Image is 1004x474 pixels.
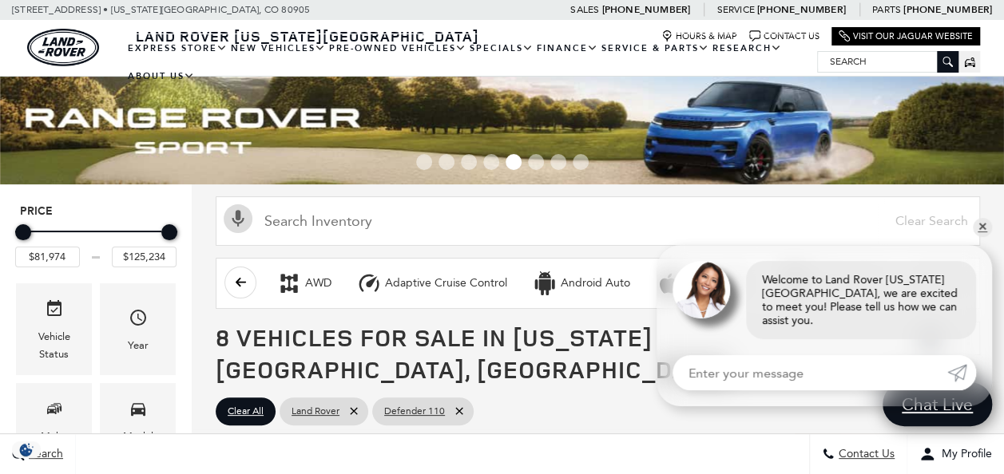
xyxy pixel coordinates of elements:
div: VehicleVehicle Status [16,283,92,375]
div: Price [15,219,177,267]
div: Android Auto [533,271,557,295]
h5: Price [20,204,172,219]
a: New Vehicles [229,34,327,62]
input: Maximum [112,247,177,267]
input: Enter your message [673,355,947,390]
img: Land Rover [27,29,99,66]
div: Adaptive Cruise Control [357,271,381,295]
a: Submit [947,355,976,390]
div: ModelModel [100,383,176,457]
a: Contact Us [749,30,819,42]
div: AWD [277,271,301,295]
div: Apple CarPlay [656,271,680,295]
span: Go to slide 1 [416,154,432,170]
a: Research [711,34,784,62]
section: Click to Open Cookie Consent Modal [8,441,45,458]
div: Model [123,428,153,445]
div: Maximum Price [161,224,177,240]
span: Make [45,395,64,428]
a: Specials [468,34,535,62]
nav: Main Navigation [126,34,817,90]
div: Welcome to Land Rover [US_STATE][GEOGRAPHIC_DATA], we are excited to meet you! Please tell us how... [746,261,976,339]
span: Go to slide 2 [439,154,454,170]
button: Android AutoAndroid Auto [524,267,639,300]
a: Land Rover [US_STATE][GEOGRAPHIC_DATA] [126,26,489,45]
span: 8 Vehicles for Sale in [US_STATE][GEOGRAPHIC_DATA], [GEOGRAPHIC_DATA] [216,321,726,385]
input: Minimum [15,247,80,267]
span: Parts [872,4,901,15]
a: Visit Our Jaguar Website [839,30,973,42]
span: Service [716,4,754,15]
button: Apple CarPlayApple CarPlay [647,267,764,300]
span: My Profile [935,448,992,461]
button: scroll left [224,267,256,298]
a: [STREET_ADDRESS] • [US_STATE][GEOGRAPHIC_DATA], CO 80905 [12,4,310,15]
span: Go to slide 6 [528,154,544,170]
button: AWDAWD [268,267,340,300]
a: EXPRESS STORE [126,34,229,62]
svg: Click to toggle on voice search [224,204,252,233]
span: Sales [570,4,599,15]
a: [PHONE_NUMBER] [757,3,846,16]
a: [PHONE_NUMBER] [601,3,690,16]
a: Pre-Owned Vehicles [327,34,468,62]
span: Go to slide 5 [506,154,522,170]
span: Go to slide 8 [573,154,589,170]
div: AWD [305,276,331,290]
span: Model [129,395,148,428]
div: Make [41,428,67,445]
input: Search [818,52,958,71]
span: Go to slide 7 [550,154,566,170]
a: land-rover [27,29,99,66]
a: [PHONE_NUMBER] [903,3,992,16]
span: Contact Us [835,448,895,461]
div: Vehicle Status [28,328,80,363]
span: Land Rover [US_STATE][GEOGRAPHIC_DATA] [136,26,479,45]
span: Defender 110 [384,401,445,421]
img: Opt-Out Icon [8,441,45,458]
div: Android Auto [561,276,630,290]
button: Open user profile menu [907,434,1004,474]
div: MakeMake [16,383,92,457]
a: Service & Parts [600,34,711,62]
a: Hours & Map [661,30,737,42]
div: Adaptive Cruise Control [385,276,507,290]
div: Year [128,337,149,354]
span: Go to slide 3 [461,154,477,170]
div: Minimum Price [15,224,31,240]
img: Agent profile photo [673,261,730,318]
span: Go to slide 4 [483,154,499,170]
button: Adaptive Cruise ControlAdaptive Cruise Control [348,267,516,300]
span: Year [129,304,148,337]
div: YearYear [100,283,176,375]
input: Search Inventory [216,196,980,246]
span: Vehicle [45,295,64,328]
span: Land Rover [292,401,339,421]
a: About Us [126,62,196,90]
a: Finance [535,34,600,62]
span: Clear All [228,401,264,421]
